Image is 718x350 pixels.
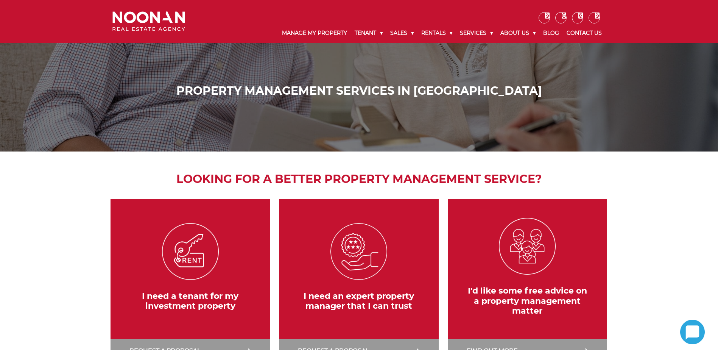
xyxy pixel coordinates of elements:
[456,23,497,43] a: Services
[114,84,604,98] h1: Property Management Services in [GEOGRAPHIC_DATA]
[107,170,611,187] h2: Looking for a better property management service?
[351,23,386,43] a: Tenant
[497,23,539,43] a: About Us
[386,23,417,43] a: Sales
[417,23,456,43] a: Rentals
[539,23,563,43] a: Blog
[112,11,185,31] img: Noonan Real Estate Agency
[278,23,351,43] a: Manage My Property
[563,23,606,43] a: Contact Us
